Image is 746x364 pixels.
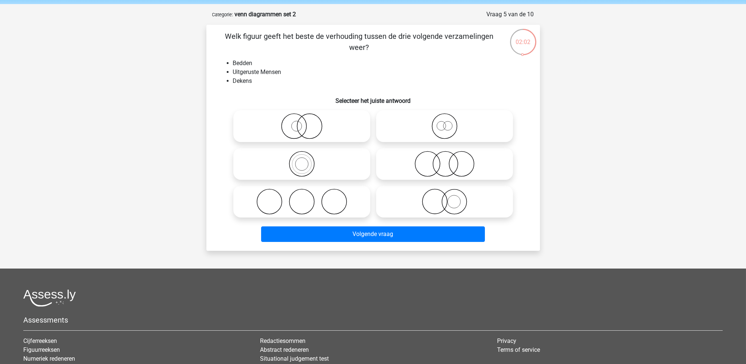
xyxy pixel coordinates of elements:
a: Figuurreeksen [23,346,60,353]
div: 02:02 [509,28,537,47]
a: Privacy [497,337,516,344]
button: Volgende vraag [261,226,485,242]
strong: venn diagrammen set 2 [235,11,296,18]
a: Cijferreeksen [23,337,57,344]
img: Assessly logo [23,289,76,307]
p: Welk figuur geeft het beste de verhouding tussen de drie volgende verzamelingen weer? [218,31,500,53]
a: Redactiesommen [260,337,306,344]
a: Numeriek redeneren [23,355,75,362]
div: Vraag 5 van de 10 [487,10,534,19]
h6: Selecteer het juiste antwoord [218,91,528,104]
a: Situational judgement test [260,355,329,362]
a: Abstract redeneren [260,346,309,353]
small: Categorie: [212,12,233,17]
li: Bedden [233,59,528,68]
a: Terms of service [497,346,540,353]
li: Dekens [233,77,528,85]
h5: Assessments [23,316,723,324]
li: Uitgeruste Mensen [233,68,528,77]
